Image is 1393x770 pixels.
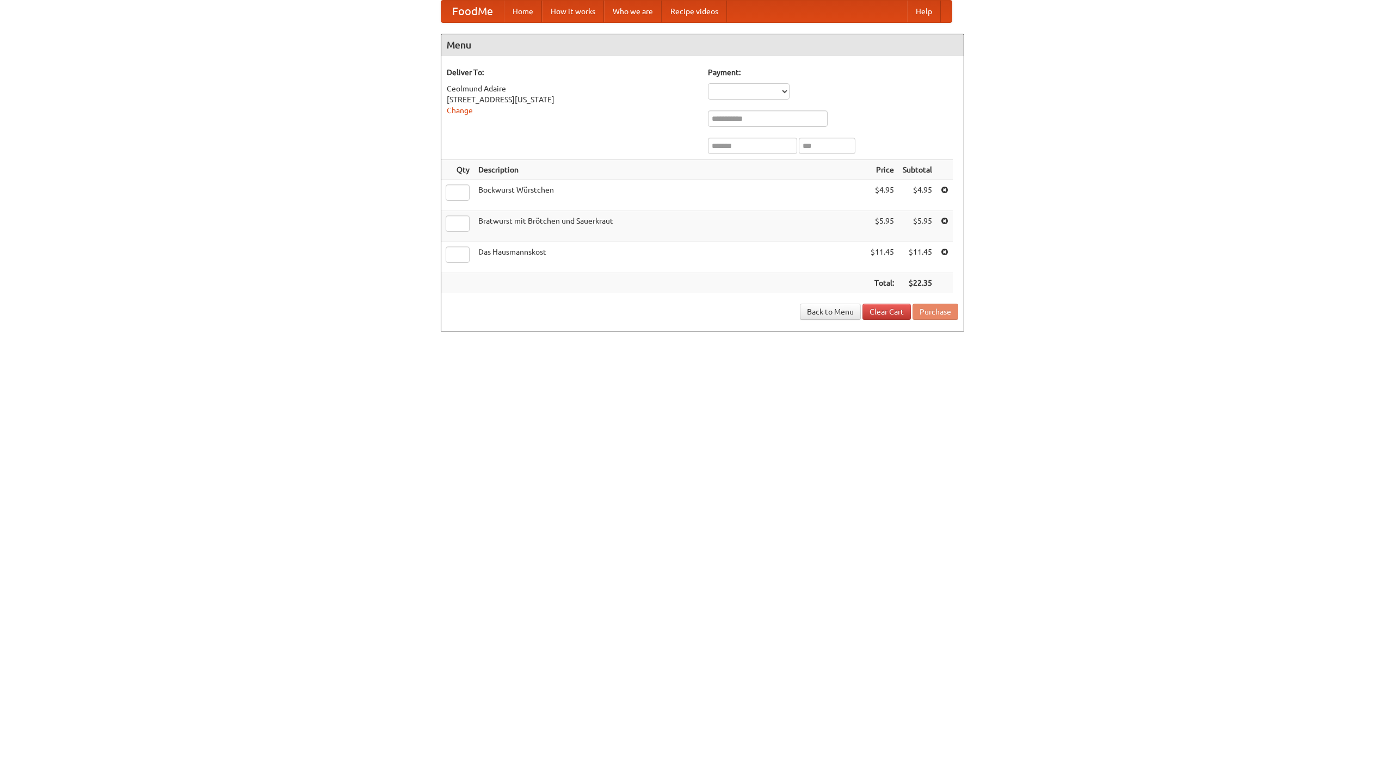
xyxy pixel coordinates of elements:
[898,273,936,293] th: $22.35
[866,160,898,180] th: Price
[441,1,504,22] a: FoodMe
[604,1,662,22] a: Who we are
[441,34,964,56] h4: Menu
[474,211,866,242] td: Bratwurst mit Brötchen und Sauerkraut
[447,83,697,94] div: Ceolmund Adaire
[898,242,936,273] td: $11.45
[907,1,941,22] a: Help
[800,304,861,320] a: Back to Menu
[866,180,898,211] td: $4.95
[542,1,604,22] a: How it works
[441,160,474,180] th: Qty
[866,242,898,273] td: $11.45
[474,160,866,180] th: Description
[913,304,958,320] button: Purchase
[474,180,866,211] td: Bockwurst Würstchen
[662,1,727,22] a: Recipe videos
[898,160,936,180] th: Subtotal
[866,273,898,293] th: Total:
[866,211,898,242] td: $5.95
[447,106,473,115] a: Change
[862,304,911,320] a: Clear Cart
[708,67,958,78] h5: Payment:
[504,1,542,22] a: Home
[474,242,866,273] td: Das Hausmannskost
[447,67,697,78] h5: Deliver To:
[898,211,936,242] td: $5.95
[898,180,936,211] td: $4.95
[447,94,697,105] div: [STREET_ADDRESS][US_STATE]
